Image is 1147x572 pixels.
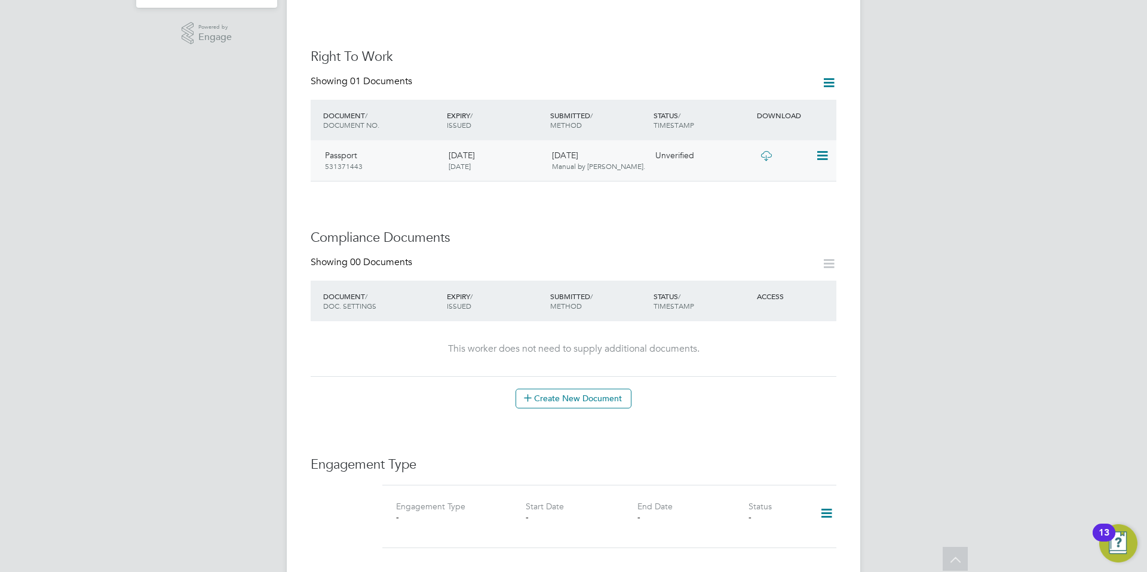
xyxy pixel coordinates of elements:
[449,161,471,171] span: [DATE]
[552,161,645,171] span: Manual by [PERSON_NAME].
[311,456,836,473] h3: Engagement Type
[396,512,507,522] div: -
[323,301,376,310] span: DOC. SETTINGS
[651,104,754,136] div: STATUS
[547,145,651,176] div: [DATE]
[637,501,673,512] label: End Date
[444,285,547,316] div: EXPIRY
[396,501,465,512] label: Engagement Type
[325,161,363,171] span: 531371443
[678,291,680,301] span: /
[447,120,471,130] span: ISSUED
[182,22,232,45] a: Powered byEngage
[198,32,232,42] span: Engage
[550,120,582,130] span: METHOD
[323,343,824,355] div: This worker does not need to supply additional documents.
[311,75,415,88] div: Showing
[655,150,694,161] span: Unverified
[749,512,804,522] div: -
[637,512,749,522] div: -
[547,104,651,136] div: SUBMITTED
[678,110,680,120] span: /
[311,48,836,66] h3: Right To Work
[749,501,772,512] label: Status
[311,229,836,247] h3: Compliance Documents
[198,22,232,32] span: Powered by
[320,104,444,136] div: DOCUMENT
[1099,533,1109,548] div: 13
[754,285,836,307] div: ACCESS
[526,501,564,512] label: Start Date
[470,110,473,120] span: /
[590,291,593,301] span: /
[754,104,836,126] div: DOWNLOAD
[550,301,582,310] span: METHOD
[365,291,367,301] span: /
[654,120,694,130] span: TIMESTAMP
[590,110,593,120] span: /
[320,285,444,316] div: DOCUMENT
[444,104,547,136] div: EXPIRY
[311,256,415,269] div: Showing
[350,75,412,87] span: 01 Documents
[320,145,444,176] div: Passport
[323,120,379,130] span: DOCUMENT NO.
[516,389,631,408] button: Create New Document
[547,285,651,316] div: SUBMITTED
[365,110,367,120] span: /
[651,285,754,316] div: STATUS
[447,301,471,310] span: ISSUED
[526,512,637,522] div: -
[654,301,694,310] span: TIMESTAMP
[1099,524,1137,562] button: Open Resource Center, 13 new notifications
[350,256,412,268] span: 00 Documents
[470,291,473,301] span: /
[444,145,547,176] div: [DATE]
